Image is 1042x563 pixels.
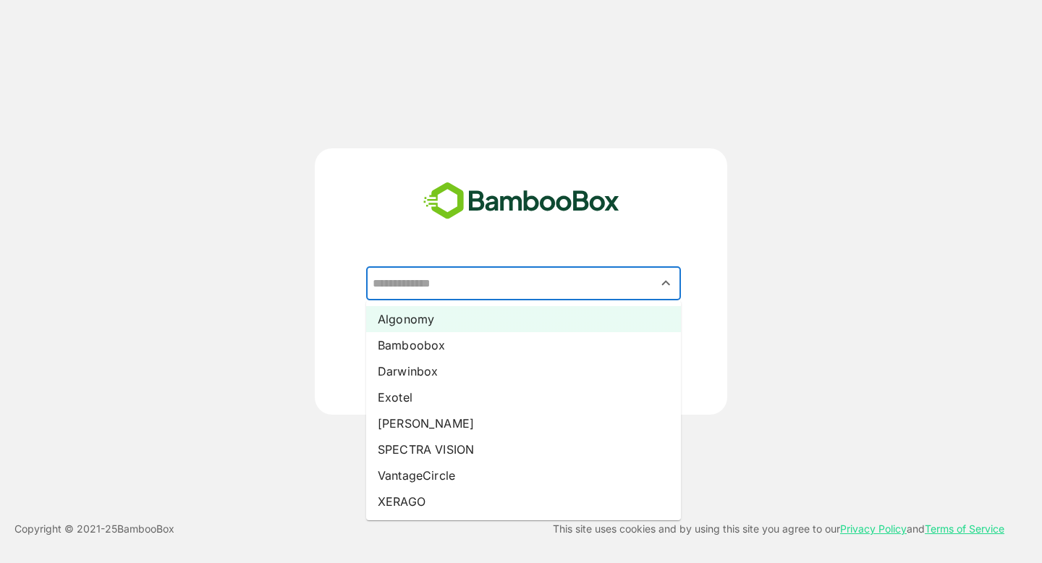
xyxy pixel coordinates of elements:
[366,410,681,436] li: [PERSON_NAME]
[366,332,681,358] li: Bamboobox
[553,520,1004,538] p: This site uses cookies and by using this site you agree to our and
[366,488,681,515] li: XERAGO
[366,358,681,384] li: Darwinbox
[366,436,681,462] li: SPECTRA VISION
[656,274,676,293] button: Close
[366,306,681,332] li: Algonomy
[14,520,174,538] p: Copyright © 2021- 25 BambooBox
[366,462,681,488] li: VantageCircle
[415,177,627,225] img: bamboobox
[366,384,681,410] li: Exotel
[925,522,1004,535] a: Terms of Service
[840,522,907,535] a: Privacy Policy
